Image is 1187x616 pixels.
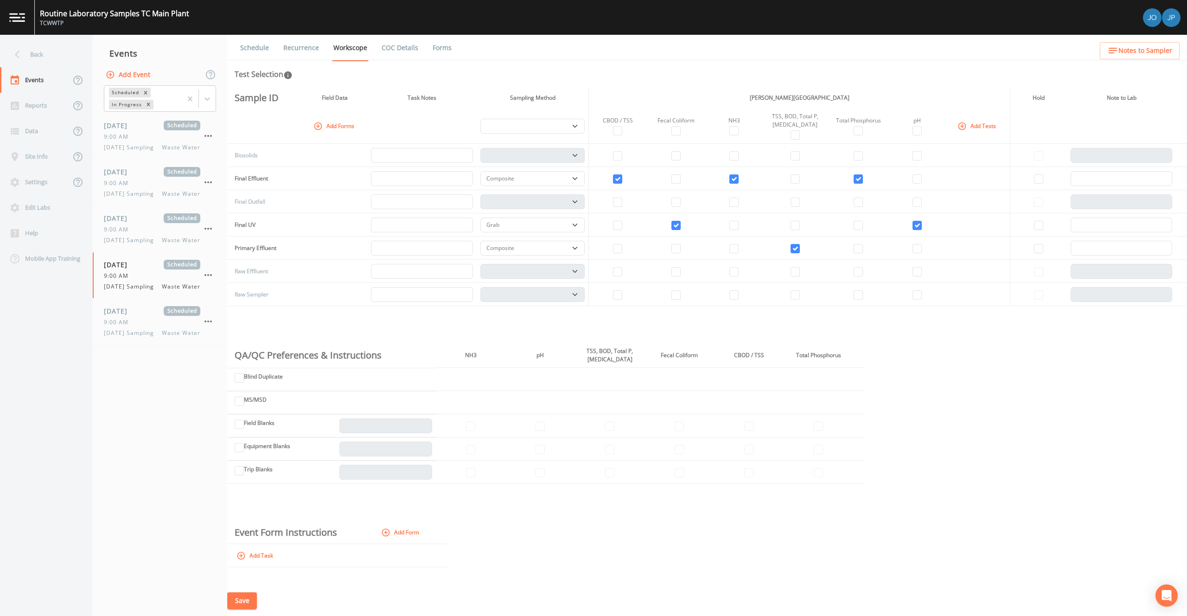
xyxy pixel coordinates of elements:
th: TSS, BOD, Total P, [MEDICAL_DATA] [575,343,645,368]
a: Workscope [332,35,369,61]
span: Waste Water [162,143,200,152]
th: Field Data [302,87,367,109]
img: 92e20bd353cb281322285d13af20c0d9 [1143,8,1161,27]
span: [DATE] [104,167,134,177]
div: CBOD / TSS [593,116,643,125]
span: [DATE] [104,306,134,316]
div: Scheduled [109,88,140,97]
th: Note to Lab [1067,87,1176,109]
span: Scheduled [164,121,200,130]
span: [DATE] Sampling [104,143,160,152]
a: [DATE]Scheduled9:00 AM[DATE] SamplingWaste Water [93,206,227,252]
label: Field Blanks [244,419,274,427]
button: Save [227,592,257,610]
button: Add Form [379,525,423,540]
img: 41241ef155101aa6d92a04480b0d0000 [1162,8,1181,27]
label: Equipment Blanks [244,442,290,450]
div: Fecal Coliform [650,116,702,125]
button: Add Forms [312,118,358,134]
label: Blind Duplicate [244,372,283,381]
button: Add Tests [956,118,1000,134]
span: [DATE] [104,121,134,130]
a: [DATE]Scheduled9:00 AM[DATE] SamplingWaste Water [93,252,227,299]
span: 9:00 AM [104,133,134,141]
td: Raw Sampler [227,283,293,306]
a: Recurrence [282,35,320,61]
div: Events [93,42,227,65]
div: Remove In Progress [143,100,153,109]
th: QA/QC Preferences & Instructions [227,343,436,368]
span: [DATE] Sampling [104,329,160,337]
span: Scheduled [164,260,200,269]
td: Final Effluent [227,167,293,190]
td: Biosolids [227,144,293,167]
td: Primary Effluent [227,237,293,260]
span: Scheduled [164,213,200,223]
span: Waste Water [162,236,200,244]
div: Test Selection [235,69,293,80]
a: Schedule [239,35,270,61]
span: [DATE] [104,213,134,223]
th: pH [505,343,575,368]
span: 9:00 AM [104,272,134,280]
span: [DATE] Sampling [104,282,160,291]
th: CBOD / TSS [714,343,784,368]
th: Total Phosphorus [784,343,853,368]
button: Add Task [235,548,277,563]
span: 9:00 AM [104,318,134,327]
div: TCWWTP [40,19,189,27]
span: Scheduled [164,306,200,316]
th: [PERSON_NAME][GEOGRAPHIC_DATA] [588,87,1010,109]
th: NH3 [436,343,505,368]
span: 9:00 AM [104,225,134,234]
div: Joshua Lycka [1142,8,1162,27]
div: TSS, BOD, Total P, [MEDICAL_DATA] [766,112,824,129]
div: Remove Scheduled [140,88,151,97]
th: Sampling Method [477,87,588,109]
a: COC Details [380,35,420,61]
div: Total Phosphorus [831,116,886,125]
td: Final Outfall [227,190,293,213]
span: Waste Water [162,282,200,291]
div: Open Intercom Messenger [1155,584,1178,607]
div: Routine Laboratory Samples TC Main Plant [40,8,189,19]
th: Hold [1010,87,1067,109]
span: [DATE] Sampling [104,236,160,244]
div: In Progress [109,100,143,109]
a: [DATE]Scheduled9:00 AM[DATE] SamplingWaste Water [93,113,227,160]
a: Forms [431,35,453,61]
a: [DATE]Scheduled9:00 AM[DATE] SamplingWaste Water [93,160,227,206]
span: Waste Water [162,190,200,198]
button: Notes to Sampler [1100,42,1180,59]
td: Raw Efflluent [227,260,293,283]
img: logo [9,13,25,22]
span: [DATE] [104,260,134,269]
a: [DATE]Scheduled9:00 AM[DATE] SamplingWaste Water [93,299,227,345]
div: NH3 [709,116,759,125]
th: Event Form Instructions [227,521,366,544]
th: Sample ID [227,87,293,109]
td: Final UV [227,213,293,237]
svg: In this section you'll be able to select the analytical test to run, based on the media type, and... [283,71,293,80]
th: Task Notes [367,87,477,109]
span: [DATE] Sampling [104,190,160,198]
span: Waste Water [162,329,200,337]
span: 9:00 AM [104,179,134,187]
span: Scheduled [164,167,200,177]
span: Notes to Sampler [1118,45,1172,57]
label: MS/MSD [244,396,267,404]
div: pH [893,116,942,125]
th: Fecal Coliform [645,343,714,368]
button: Add Event [104,66,154,83]
label: Trip Blanks [244,465,273,474]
